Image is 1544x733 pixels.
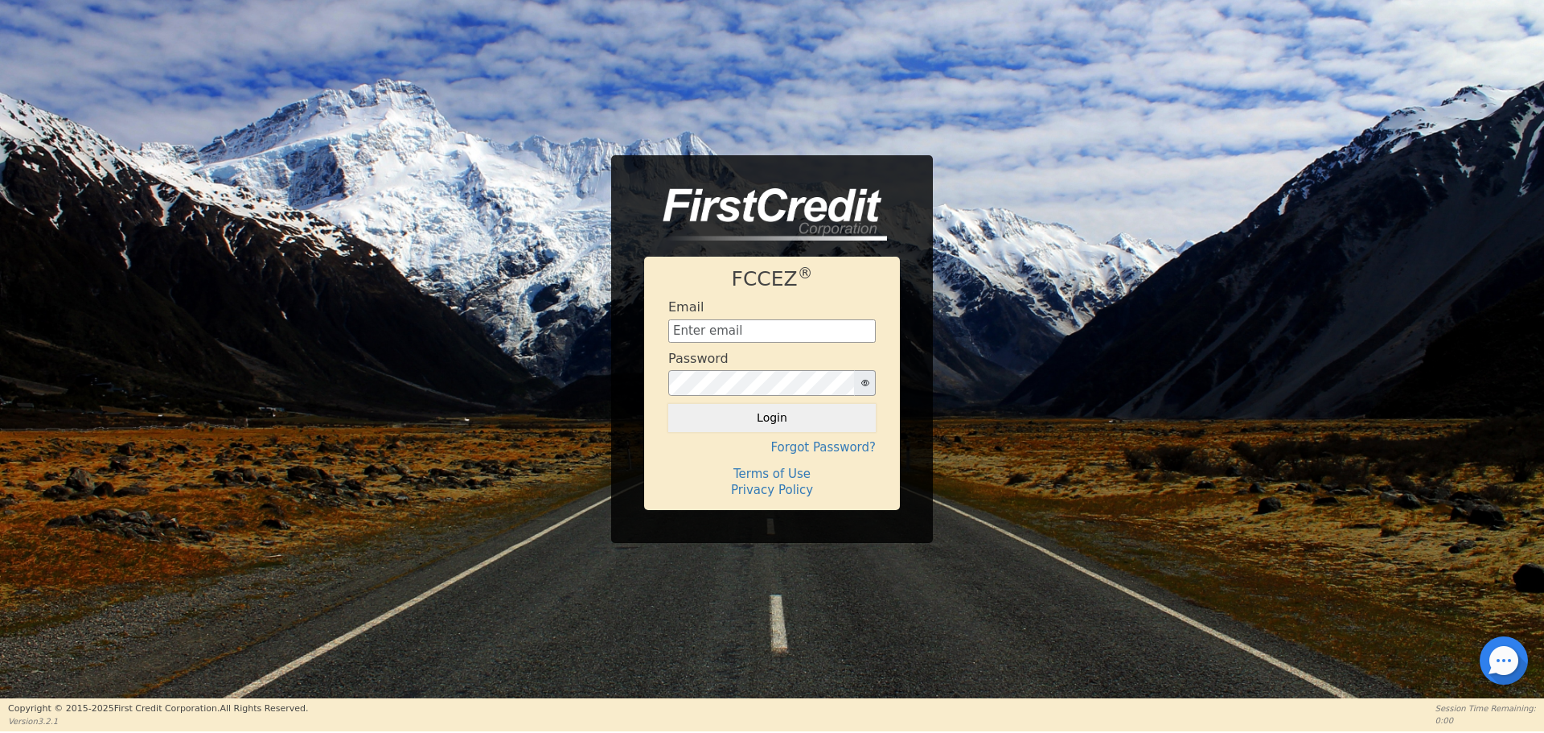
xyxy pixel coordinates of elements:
[1435,714,1536,727] p: 0:00
[8,715,308,727] p: Version 3.2.1
[668,351,729,366] h4: Password
[220,703,308,714] span: All Rights Reserved.
[798,265,813,282] sup: ®
[644,188,887,241] img: logo-CMu_cnol.png
[668,440,876,455] h4: Forgot Password?
[668,299,704,315] h4: Email
[668,467,876,481] h4: Terms of Use
[668,370,855,396] input: password
[668,267,876,291] h1: FCCEZ
[1435,702,1536,714] p: Session Time Remaining:
[668,319,876,344] input: Enter email
[668,483,876,497] h4: Privacy Policy
[8,702,308,716] p: Copyright © 2015- 2025 First Credit Corporation.
[668,404,876,431] button: Login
